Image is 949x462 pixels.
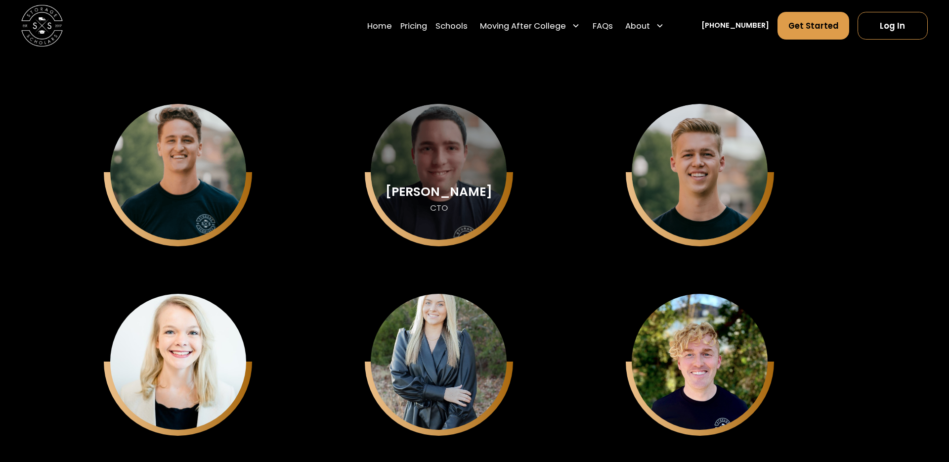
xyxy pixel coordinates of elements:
a: Schools [435,11,468,40]
a: Home [367,11,392,40]
a: Log In [858,12,928,40]
div: Moving After College [480,20,566,32]
a: [PHONE_NUMBER] [701,20,769,31]
img: Storage Scholars main logo [21,5,62,46]
h3: Meet the Team [397,27,552,51]
div: About [625,20,650,32]
a: Get Started [777,12,850,40]
div: [PERSON_NAME] [386,185,492,199]
a: FAQs [593,11,613,40]
div: About [621,11,669,40]
a: Pricing [400,11,427,40]
div: Moving After College [475,11,584,40]
div: CTO [430,203,448,214]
